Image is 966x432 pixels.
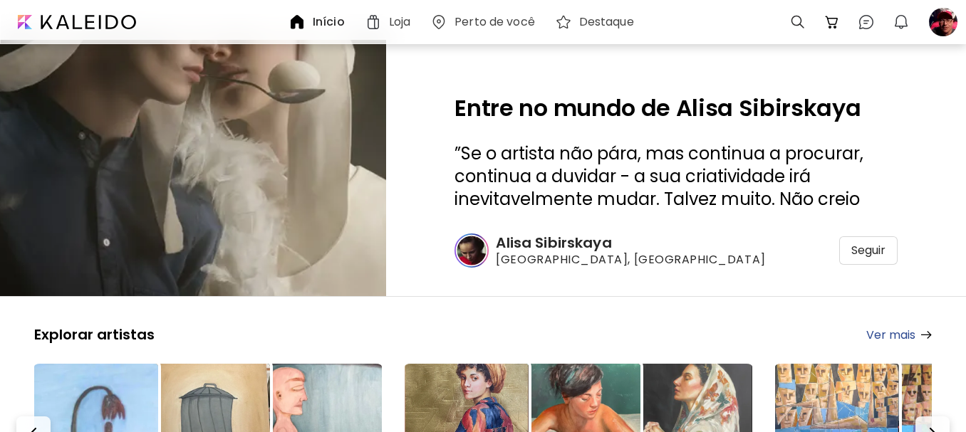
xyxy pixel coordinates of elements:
a: Loja [365,14,416,31]
span: [GEOGRAPHIC_DATA], [GEOGRAPHIC_DATA] [496,252,765,268]
span: Seguir [851,243,885,258]
h6: Início [313,16,345,28]
h5: Explorar artistas [34,325,155,344]
a: Alisa Sibirskaya[GEOGRAPHIC_DATA], [GEOGRAPHIC_DATA]Seguir [455,233,898,268]
h2: Entre no mundo de Alisa Sibirskaya [455,97,898,120]
h3: ” ” [455,142,898,211]
button: bellIcon [889,10,913,34]
h6: Destaque [579,16,634,28]
img: chatIcon [858,14,875,31]
h6: Perto de você [455,16,535,28]
div: Seguir [839,236,898,265]
img: cart [824,14,841,31]
a: Destaque [555,14,640,31]
a: Perto de você [430,14,541,31]
h6: Loja [389,16,410,28]
img: bellIcon [893,14,910,31]
h6: Alisa Sibirskaya [496,233,765,252]
a: Ver mais [866,326,932,344]
img: arrow-right [921,331,932,339]
span: Se o artista não pára, mas continua a procurar, continua a duvidar - a sua criatividade irá inevi... [455,142,863,256]
a: Início [289,14,350,31]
